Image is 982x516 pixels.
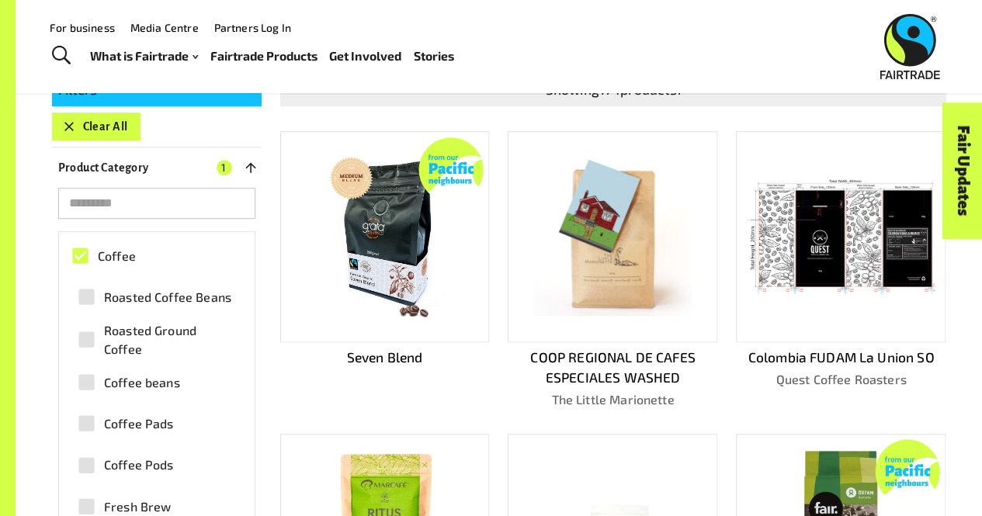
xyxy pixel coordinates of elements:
[52,113,141,140] button: Clear All
[280,131,490,409] a: Seven Blend
[104,455,174,474] span: Coffee Pods
[58,158,149,177] p: Product Category
[217,160,232,175] span: 1
[50,21,115,34] a: For business
[104,414,174,433] span: Coffee Pads
[329,45,401,67] a: Get Involved
[880,14,940,79] img: Fairtrade Australia New Zealand logo
[736,131,946,409] a: Colombia FUDAM La Union SOQuest Coffee Roasters
[90,45,198,67] a: What is Fairtrade
[508,348,717,388] p: COOP REGIONAL DE CAFES ESPECIALES WASHED
[210,45,317,67] a: Fairtrade Products
[104,288,231,306] span: Roasted Coffee Beans
[736,370,946,389] p: Quest Coffee Roasters
[508,390,717,409] p: The Little Marionette
[130,21,199,34] a: Media Centre
[104,373,180,392] span: Coffee beans
[42,36,80,75] a: Toggle Search
[414,45,454,67] a: Stories
[104,497,172,516] span: Fresh Brew
[508,131,717,409] a: COOP REGIONAL DE CAFES ESPECIALES WASHEDThe Little Marionette
[52,154,262,182] button: Product Category
[280,348,490,368] p: Seven Blend
[736,348,946,368] p: Colombia FUDAM La Union SO
[98,247,136,265] span: Coffee
[214,21,291,34] a: Partners Log In
[104,321,234,358] span: Roasted Ground Coffee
